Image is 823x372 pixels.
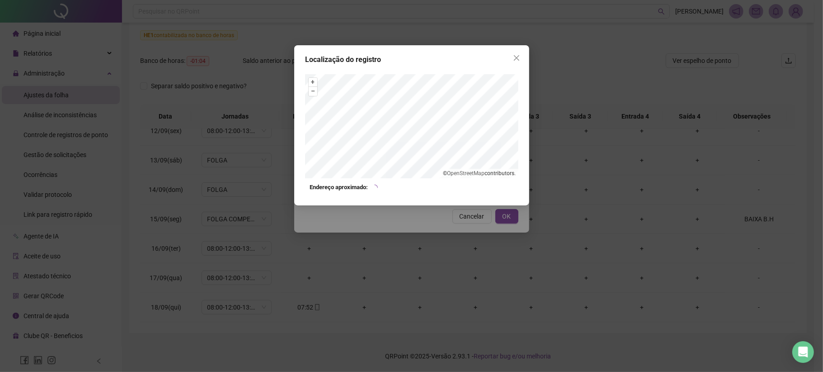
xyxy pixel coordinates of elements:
[310,183,368,192] strong: Endereço aproximado:
[305,54,518,65] div: Localização do registro
[792,341,814,363] div: Open Intercom Messenger
[309,78,317,86] button: +
[513,54,520,62] span: close
[443,170,516,176] li: © contributors.
[509,51,524,65] button: Close
[372,185,378,191] span: loading
[447,170,484,176] a: OpenStreetMap
[309,87,317,95] button: –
